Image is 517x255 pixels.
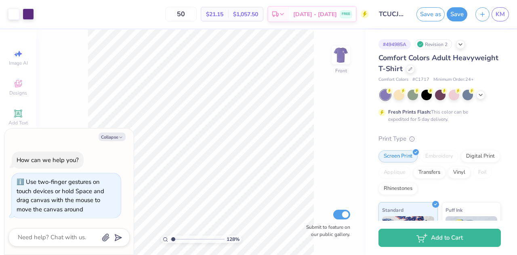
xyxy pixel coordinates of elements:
div: Foil [473,166,492,179]
div: Applique [378,166,411,179]
div: Revision 2 [415,39,452,49]
button: Add to Cart [378,229,501,247]
div: # 494985A [378,39,411,49]
div: Screen Print [378,150,418,162]
span: Standard [382,206,404,214]
span: $1,057.50 [233,10,258,19]
span: Image AI [9,60,28,66]
div: Print Type [378,134,501,143]
input: – – [165,7,197,21]
button: Save [447,7,467,21]
div: This color can be expedited for 5 day delivery. [388,108,488,123]
div: How can we help you? [17,156,79,164]
span: FREE [342,11,350,17]
span: 128 % [227,236,240,243]
span: $21.15 [206,10,223,19]
button: Collapse [99,133,126,141]
div: Use two-finger gestures on touch devices or hold Space and drag canvas with the mouse to move the... [17,178,104,213]
span: [DATE] - [DATE] [293,10,337,19]
div: Vinyl [448,166,471,179]
span: KM [496,10,505,19]
strong: Fresh Prints Flash: [388,109,431,115]
span: Minimum Order: 24 + [433,76,474,83]
div: Digital Print [461,150,500,162]
a: KM [492,7,509,21]
span: Comfort Colors [378,76,408,83]
span: Designs [9,90,27,96]
img: Front [333,47,349,63]
span: Comfort Colors Adult Heavyweight T-Shirt [378,53,498,74]
span: # C1717 [412,76,429,83]
div: Transfers [413,166,446,179]
div: Embroidery [420,150,458,162]
span: Add Text [8,120,28,126]
div: Front [335,67,347,74]
div: Rhinestones [378,183,418,195]
span: Puff Ink [446,206,462,214]
button: Save as [416,7,445,21]
label: Submit to feature on our public gallery. [302,223,350,238]
input: Untitled Design [373,6,412,22]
